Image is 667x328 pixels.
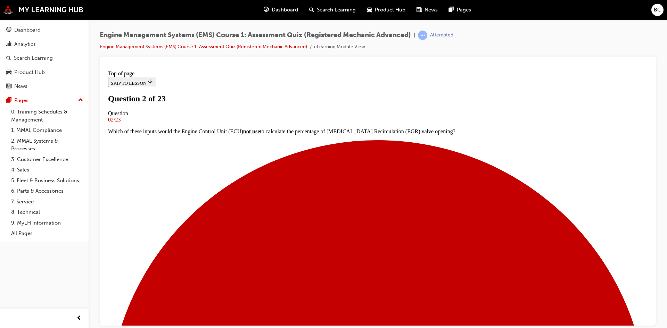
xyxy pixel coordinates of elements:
[3,22,86,94] button: DashboardAnalyticsSearch LearningProduct HubNews
[6,83,11,90] span: news-icon
[3,94,86,107] button: Pages
[3,49,542,55] div: 02/23
[6,69,11,76] span: car-icon
[14,54,53,62] div: Search Learning
[414,31,415,39] span: |
[3,61,542,67] p: Which of these inputs would the Engine Control Unit (ECU) to calculate the percentage of [MEDICAL...
[3,38,86,51] a: Analytics
[430,32,453,39] div: Attempted
[8,186,86,196] a: 6. Parts & Accessories
[417,6,422,14] span: news-icon
[6,41,11,48] span: chart-icon
[100,44,307,50] a: Engine Management Systems (EMS) Course 1: Assessment Quiz (Registered Mechanic Advanced)
[309,6,314,14] span: search-icon
[418,31,427,40] span: learningRecordVerb_ATTEMPT-icon
[3,80,86,93] a: News
[8,125,86,136] a: 1. MMAL Compliance
[6,27,11,33] span: guage-icon
[8,136,86,154] a: 2. MMAL Systems & Processes
[8,165,86,175] a: 4. Sales
[8,207,86,218] a: 8. Technical
[8,218,86,228] a: 9. MyLH Information
[272,6,298,14] span: Dashboard
[3,66,86,79] a: Product Hub
[264,6,269,14] span: guage-icon
[425,6,438,14] span: News
[361,3,411,17] a: car-iconProduct Hub
[3,24,86,36] a: Dashboard
[457,6,471,14] span: Pages
[317,6,356,14] span: Search Learning
[304,3,361,17] a: search-iconSearch Learning
[6,55,11,61] span: search-icon
[654,6,661,14] span: BC
[367,6,372,14] span: car-icon
[3,3,542,9] div: Top of page
[14,26,41,34] div: Dashboard
[14,40,36,48] div: Analytics
[8,196,86,207] a: 7. Service
[449,6,454,14] span: pages-icon
[8,228,86,239] a: All Pages
[138,61,155,67] u: not use
[443,3,477,17] a: pages-iconPages
[6,13,48,18] span: SKIP TO LESSON
[3,43,542,49] div: Question
[314,43,365,51] li: eLearning Module View
[3,52,86,65] a: Search Learning
[8,175,86,186] a: 5. Fleet & Business Solutions
[78,96,83,105] span: up-icon
[3,5,83,14] img: mmal
[3,9,51,19] button: SKIP TO LESSON
[14,82,27,90] div: News
[100,31,411,39] span: Engine Management Systems (EMS) Course 1: Assessment Quiz (Registered Mechanic Advanced)
[3,26,542,36] h1: Question 2 of 23
[8,107,86,125] a: 0. Training Schedules & Management
[651,4,664,16] button: BC
[8,154,86,165] a: 3. Customer Excellence
[6,98,11,104] span: pages-icon
[14,68,45,76] div: Product Hub
[411,3,443,17] a: news-iconNews
[375,6,405,14] span: Product Hub
[76,314,82,323] span: prev-icon
[258,3,304,17] a: guage-iconDashboard
[14,96,28,104] div: Pages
